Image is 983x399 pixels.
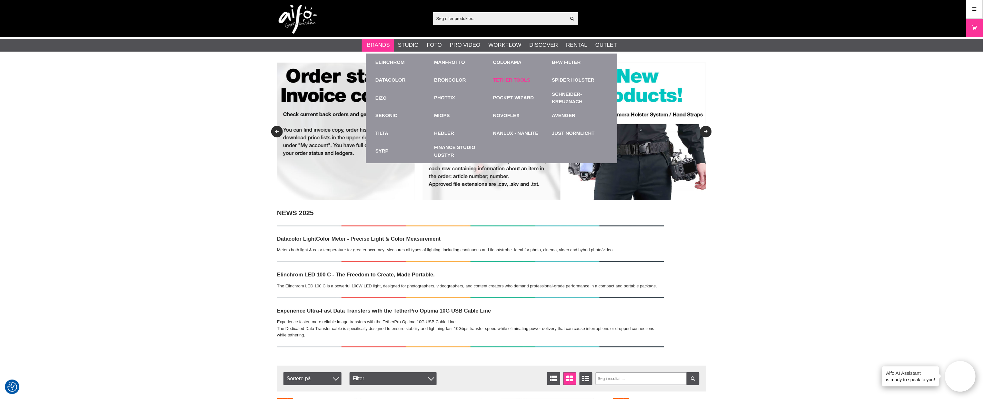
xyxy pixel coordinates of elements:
a: B+W Filter [552,59,581,66]
input: Søg i resultat ... [596,372,700,385]
a: Schneider-Kreuznach [552,91,608,105]
h4: Aifo AI Assistant [886,370,935,376]
a: Nanlux - Nanlite [493,130,539,137]
a: Sekonic [375,112,397,119]
p: Meters both light & color temperature for greater accuracy. Measures all types of lighting, inclu... [277,247,664,254]
a: Studio [398,41,419,49]
a: Vis liste [547,372,560,385]
img: NEWS! [277,261,664,262]
a: Outlet [595,41,617,49]
button: Next [700,126,712,137]
img: NEWS! [277,225,664,226]
a: Pocket Wizard [493,94,534,102]
img: Annonce:RET009 banner-resel-new-spihol.jpg [569,63,706,200]
input: Søg efter produkter... [433,14,566,23]
a: Pro Video [450,41,480,49]
a: Hedler [434,130,454,137]
a: Broncolor [434,76,466,84]
p: The Elinchrom LED 100 C is a powerful 100W LED light, designed for photographers, videographers, ... [277,283,664,290]
img: Revisit consent button [7,382,17,392]
a: Colorama [493,59,521,66]
a: Novoflex [493,112,520,119]
a: Filtrer [687,372,700,385]
a: Manfrotto [434,59,465,66]
a: EIZO [375,89,431,107]
a: Avenger [552,112,576,119]
div: Filter [350,372,437,385]
a: Tether Tools [493,76,531,84]
a: Discover [530,41,558,49]
a: Udvid liste [580,372,592,385]
button: Samtykkepræferencer [7,381,17,393]
a: Phottix [434,94,455,102]
a: Finance Studio Udstyr [434,142,490,160]
img: logo.png [279,5,317,34]
a: Datacolor [375,76,406,84]
a: Vinduevisning [563,372,576,385]
strong: Elinchrom LED 100 C - The Freedom to Create, Made Portable. [277,272,435,278]
a: Foto [427,41,442,49]
a: Elinchrom [375,59,405,66]
a: Just Normlicht [552,130,595,137]
img: Annonce:RET003 banner-resel-account-bgr.jpg [277,63,415,200]
a: Spider Holster [552,76,595,84]
button: Previous [271,126,283,137]
h2: NEWS 2025 [277,208,664,218]
p: Experience faster, more reliable image transfers with the TetherPro Optima 10G USB Cable Line. Th... [277,319,664,339]
a: TILTA [375,130,388,137]
div: is ready to speak to you! [882,366,939,386]
span: Sortere på [283,372,342,385]
a: MIOPS [434,112,450,119]
strong: Experience Ultra-Fast Data Transfers with the TetherPro Optima 10G USB Cable Line [277,308,491,314]
a: Syrp [375,147,389,155]
a: Workflow [489,41,521,49]
strong: Datacolor LightColor Meter - Precise Light & Color Measurement [277,236,441,242]
img: NEWS! [277,297,664,298]
a: Rental [566,41,587,49]
a: Brands [367,41,390,49]
img: NEWS! [277,346,664,347]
